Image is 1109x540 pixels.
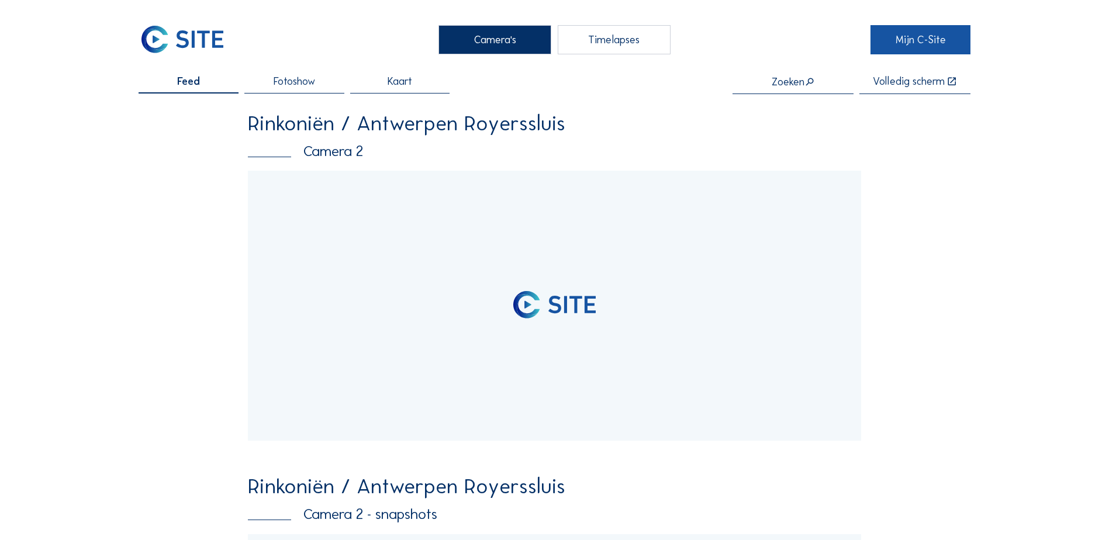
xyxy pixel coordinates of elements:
div: Rinkoniën / Antwerpen Royerssluis [248,113,861,134]
span: Kaart [388,76,412,86]
img: C-SITE Logo [139,25,226,54]
span: Fotoshow [274,76,315,86]
div: Timelapses [558,25,671,54]
div: Volledig scherm [873,76,945,87]
div: Camera 2 [248,144,861,158]
span: Feed [177,76,200,86]
div: Camera's [438,25,551,54]
img: logo_text [548,296,596,314]
div: Camera 2 - snapshots [248,507,861,521]
a: Mijn C-Site [870,25,970,54]
div: Rinkoniën / Antwerpen Royerssluis [248,476,861,497]
img: logo_pic [514,289,540,316]
a: C-SITE Logo [139,25,239,54]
